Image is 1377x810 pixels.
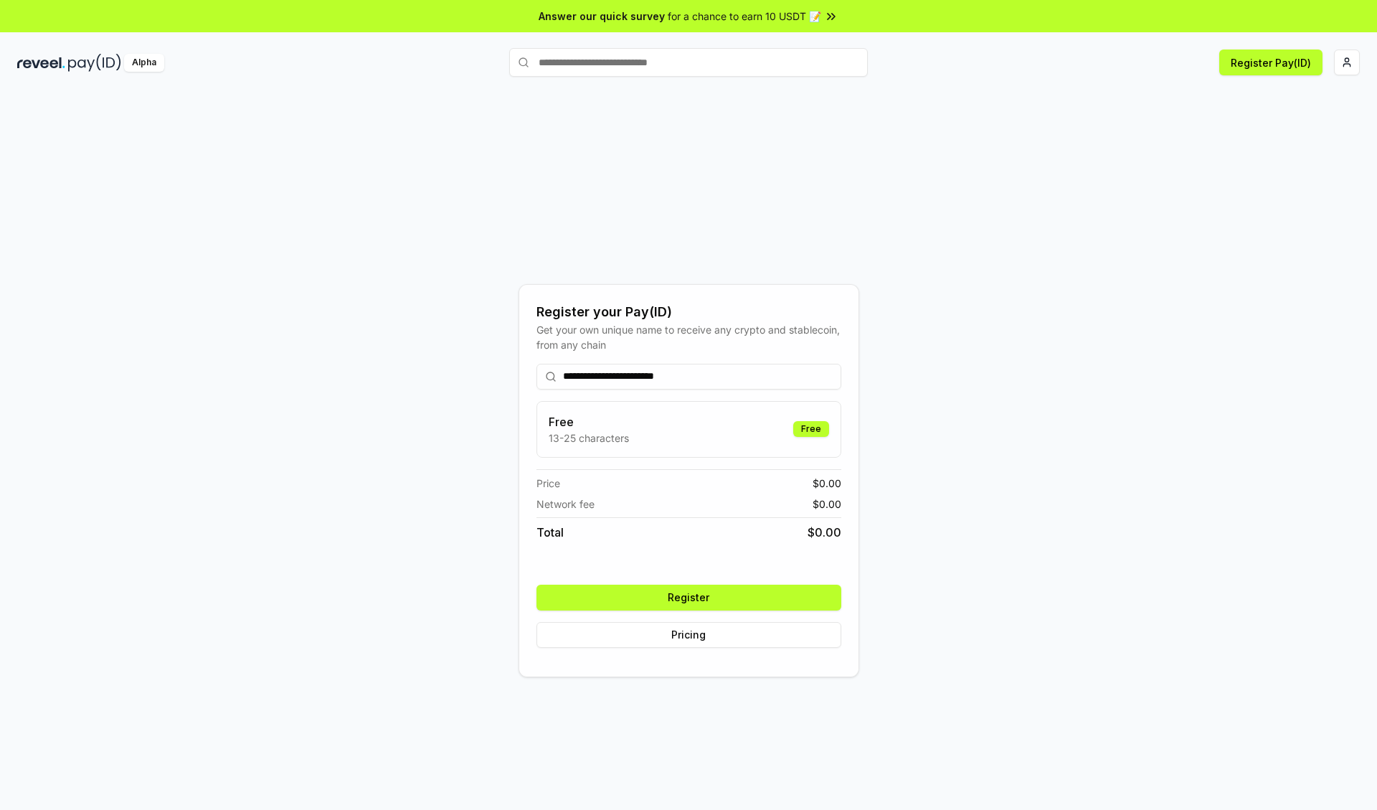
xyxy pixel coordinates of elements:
[813,476,841,491] span: $ 0.00
[668,9,821,24] span: for a chance to earn 10 USDT 📝
[536,622,841,648] button: Pricing
[808,524,841,541] span: $ 0.00
[536,322,841,352] div: Get your own unique name to receive any crypto and stablecoin, from any chain
[68,54,121,72] img: pay_id
[124,54,164,72] div: Alpha
[1219,50,1322,75] button: Register Pay(ID)
[536,585,841,611] button: Register
[17,54,65,72] img: reveel_dark
[813,496,841,512] span: $ 0.00
[549,413,629,430] h3: Free
[549,430,629,446] p: 13-25 characters
[539,9,665,24] span: Answer our quick survey
[793,421,829,437] div: Free
[536,476,560,491] span: Price
[536,496,595,512] span: Network fee
[536,524,564,541] span: Total
[536,302,841,322] div: Register your Pay(ID)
